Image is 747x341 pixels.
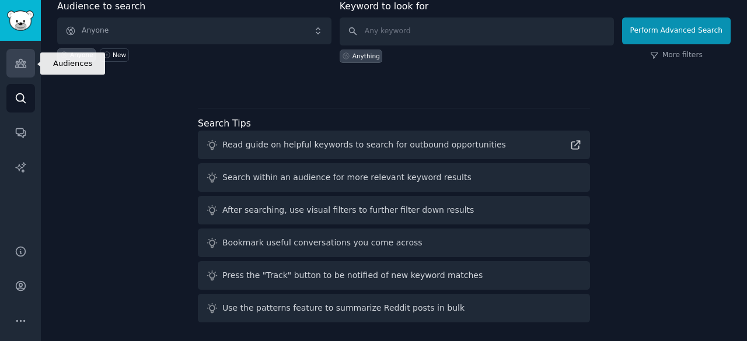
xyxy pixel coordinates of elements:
[113,51,126,59] div: New
[57,1,145,12] label: Audience to search
[198,118,251,129] label: Search Tips
[222,237,423,249] div: Bookmark useful conversations you come across
[70,51,93,59] div: Anyone
[222,302,465,314] div: Use the patterns feature to summarize Reddit posts in bulk
[7,10,34,31] img: GummySearch logo
[100,48,128,62] a: New
[622,17,731,44] button: Perform Advanced Search
[222,139,506,151] div: Read guide on helpful keywords to search for outbound opportunities
[650,50,703,61] a: More filters
[57,17,331,44] button: Anyone
[340,17,614,45] input: Any keyword
[222,204,474,216] div: After searching, use visual filters to further filter down results
[352,52,380,60] div: Anything
[222,171,472,184] div: Search within an audience for more relevant keyword results
[222,269,483,282] div: Press the "Track" button to be notified of new keyword matches
[340,1,429,12] label: Keyword to look for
